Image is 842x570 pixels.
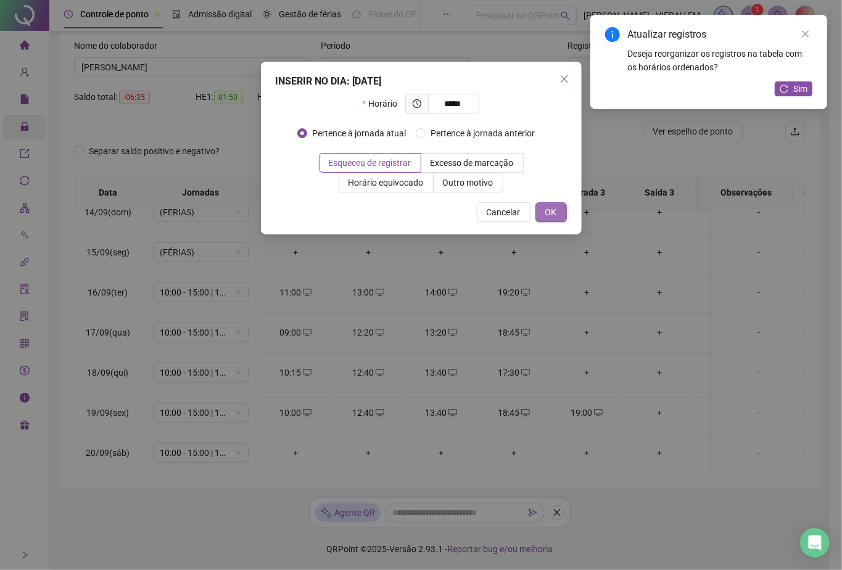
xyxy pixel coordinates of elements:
span: reload [780,85,788,93]
span: Excesso de marcação [431,158,514,168]
span: clock-circle [413,99,421,108]
span: Pertence à jornada anterior [426,126,540,140]
span: Esqueceu de registrar [329,158,411,168]
span: Horário equivocado [349,178,424,188]
button: Cancelar [477,202,530,222]
div: Deseja reorganizar os registros na tabela com os horários ordenados? [627,47,812,74]
span: close [559,74,569,84]
label: Horário [363,94,405,114]
div: Atualizar registros [627,27,812,42]
button: OK [535,202,567,222]
div: INSERIR NO DIA : [DATE] [276,74,567,89]
button: Sim [775,81,812,96]
span: Cancelar [487,205,521,219]
span: OK [545,205,557,219]
span: Outro motivo [443,178,493,188]
span: Pertence à jornada atual [307,126,411,140]
span: close [801,30,810,38]
a: Close [799,27,812,41]
div: Open Intercom Messenger [800,528,830,558]
button: Close [555,69,574,89]
span: info-circle [605,27,620,42]
span: Sim [793,82,807,96]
